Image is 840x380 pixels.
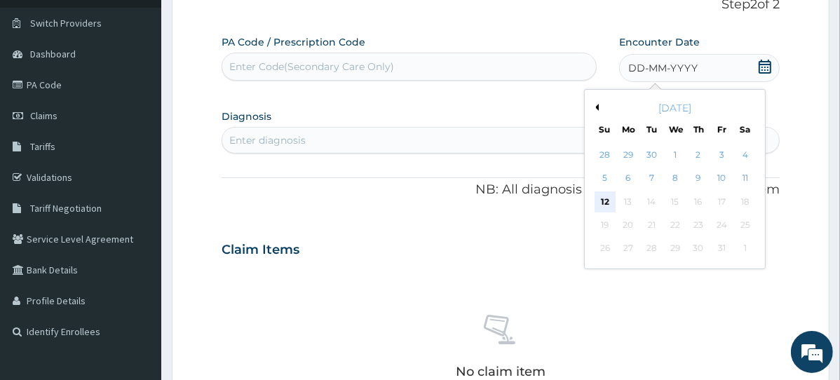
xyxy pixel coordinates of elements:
div: Not available Monday, October 13th, 2025 [618,191,639,212]
div: Not available Sunday, October 19th, 2025 [594,215,615,236]
div: Not available Saturday, October 25th, 2025 [734,215,755,236]
div: Choose Wednesday, October 8th, 2025 [664,168,685,189]
p: NB: All diagnosis must be linked to a claim item [222,181,780,199]
div: Not available Monday, October 27th, 2025 [618,238,639,259]
div: Choose Friday, October 3rd, 2025 [711,144,732,165]
div: Chat with us now [73,79,236,97]
div: Not available Thursday, October 30th, 2025 [688,238,709,259]
div: Not available Tuesday, October 14th, 2025 [641,191,662,212]
div: Choose Tuesday, October 7th, 2025 [641,168,662,189]
div: Choose Friday, October 10th, 2025 [711,168,732,189]
div: We [669,123,681,135]
div: Tu [645,123,657,135]
div: Fr [716,123,728,135]
span: DD-MM-YYYY [628,61,698,75]
div: Choose Sunday, September 28th, 2025 [594,144,615,165]
div: Enter diagnosis [229,133,306,147]
div: [DATE] [590,101,759,115]
div: Not available Saturday, November 1st, 2025 [734,238,755,259]
div: Minimize live chat window [230,7,264,41]
div: Choose Thursday, October 9th, 2025 [688,168,709,189]
div: Choose Wednesday, October 1st, 2025 [664,144,685,165]
div: Not available Tuesday, October 28th, 2025 [641,238,662,259]
div: Not available Monday, October 20th, 2025 [618,215,639,236]
div: Not available Wednesday, October 22nd, 2025 [664,215,685,236]
span: We're online! [81,106,194,247]
div: Enter Code(Secondary Care Only) [229,60,394,74]
div: Su [598,123,610,135]
p: No claim item [456,365,546,379]
div: Not available Wednesday, October 15th, 2025 [664,191,685,212]
div: Choose Sunday, October 12th, 2025 [594,191,615,212]
div: month 2025-10 [593,144,757,261]
button: Previous Month [592,104,599,111]
textarea: Type your message and hit 'Enter' [7,241,267,290]
div: Choose Saturday, October 4th, 2025 [734,144,755,165]
div: Not available Wednesday, October 29th, 2025 [664,238,685,259]
div: Choose Monday, October 6th, 2025 [618,168,639,189]
span: Tariffs [30,140,55,153]
img: d_794563401_company_1708531726252_794563401 [26,70,57,105]
div: Sa [739,123,751,135]
span: Claims [30,109,57,122]
span: Switch Providers [30,17,102,29]
span: Dashboard [30,48,76,60]
div: Mo [622,123,634,135]
div: Not available Friday, October 17th, 2025 [711,191,732,212]
label: PA Code / Prescription Code [222,35,365,49]
div: Not available Tuesday, October 21st, 2025 [641,215,662,236]
div: Choose Saturday, October 11th, 2025 [734,168,755,189]
div: Not available Thursday, October 23rd, 2025 [688,215,709,236]
div: Choose Sunday, October 5th, 2025 [594,168,615,189]
div: Not available Thursday, October 16th, 2025 [688,191,709,212]
div: Choose Tuesday, September 30th, 2025 [641,144,662,165]
div: Not available Sunday, October 26th, 2025 [594,238,615,259]
div: Choose Thursday, October 2nd, 2025 [688,144,709,165]
div: Choose Monday, September 29th, 2025 [618,144,639,165]
div: Not available Friday, October 24th, 2025 [711,215,732,236]
div: Th [692,123,704,135]
span: Tariff Negotiation [30,202,102,215]
div: Not available Saturday, October 18th, 2025 [734,191,755,212]
label: Encounter Date [619,35,700,49]
label: Diagnosis [222,109,271,123]
h3: Claim Items [222,243,299,258]
div: Not available Friday, October 31st, 2025 [711,238,732,259]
